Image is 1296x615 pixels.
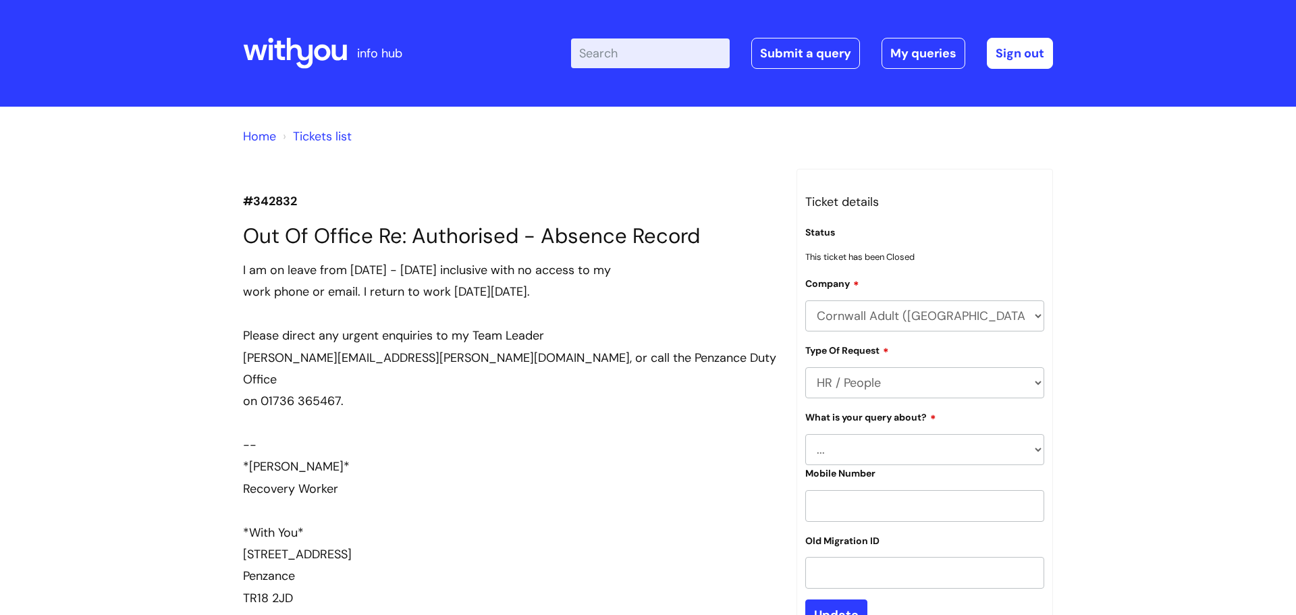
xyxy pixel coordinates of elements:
[357,43,402,64] p: info hub
[987,38,1053,69] a: Sign out
[243,223,776,248] h1: Out Of Office Re: Authorised - Absence Record
[805,191,1044,213] h3: Ticket details
[293,128,352,144] a: Tickets list
[243,190,776,212] p: #342832
[243,128,276,144] a: Home
[571,38,1053,69] div: | -
[805,227,835,238] label: Status
[805,468,875,479] label: Mobile Number
[805,535,880,547] label: Old Migration ID
[805,249,1044,265] p: This ticket has been Closed
[751,38,860,69] a: Submit a query
[571,38,730,68] input: Search
[805,410,936,423] label: What is your query about?
[243,126,276,147] li: Solution home
[279,126,352,147] li: Tickets list
[805,276,859,290] label: Company
[805,343,889,356] label: Type Of Request
[882,38,965,69] a: My queries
